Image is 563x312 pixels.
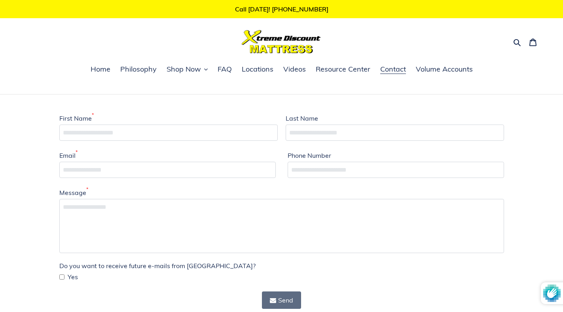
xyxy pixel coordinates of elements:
a: Locations [238,64,277,76]
img: Protected by hCaptcha [543,282,561,304]
label: Phone Number [288,151,331,160]
span: Volume Accounts [416,64,473,74]
span: Home [91,64,110,74]
button: Send [262,291,301,309]
span: Philosophy [120,64,157,74]
button: Shop Now [163,64,212,76]
span: Shop Now [167,64,201,74]
span: Videos [283,64,306,74]
span: Yes [68,272,78,282]
img: Xtreme Discount Mattress [242,30,321,53]
label: Last Name [286,113,318,123]
input: Yes [59,274,64,280]
a: Resource Center [312,64,374,76]
label: Message [59,188,88,197]
label: First Name [59,113,94,123]
label: Email [59,151,78,160]
span: FAQ [218,64,232,74]
a: Home [87,64,114,76]
a: FAQ [214,64,236,76]
span: Resource Center [316,64,370,74]
span: Locations [242,64,273,74]
a: Videos [279,64,310,76]
span: Contact [380,64,406,74]
a: Philosophy [116,64,161,76]
a: Volume Accounts [412,64,477,76]
a: Contact [376,64,410,76]
label: Do you want to receive future e-mails from [GEOGRAPHIC_DATA]? [59,261,256,270]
